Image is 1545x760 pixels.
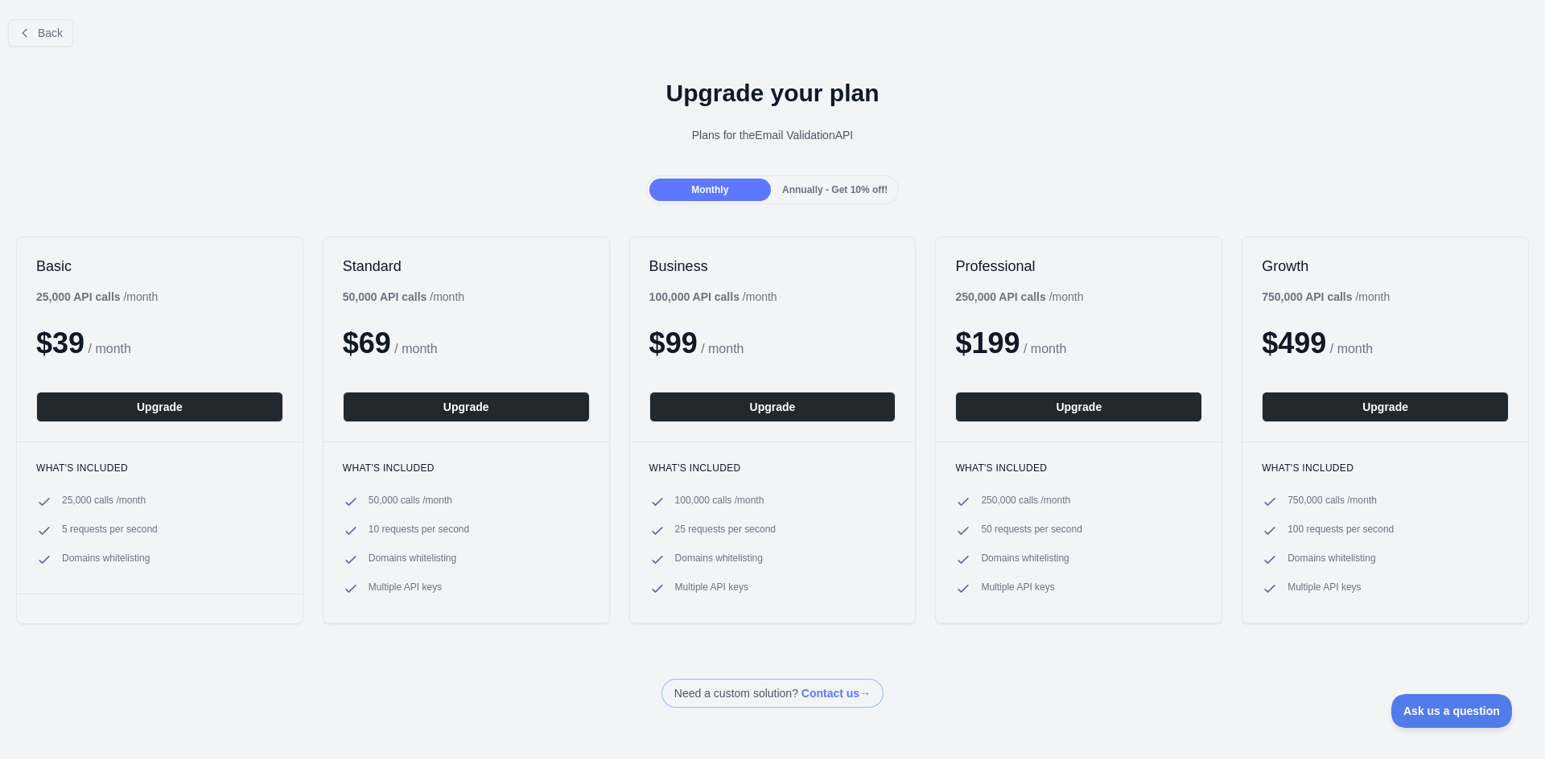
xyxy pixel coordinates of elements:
[955,327,1020,359] span: $ 199
[649,392,896,422] button: Upgrade
[955,392,1202,422] button: Upgrade
[701,342,744,355] span: / month
[649,327,698,359] span: $ 99
[1024,342,1066,355] span: / month
[1391,694,1513,728] iframe: Toggle Customer Support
